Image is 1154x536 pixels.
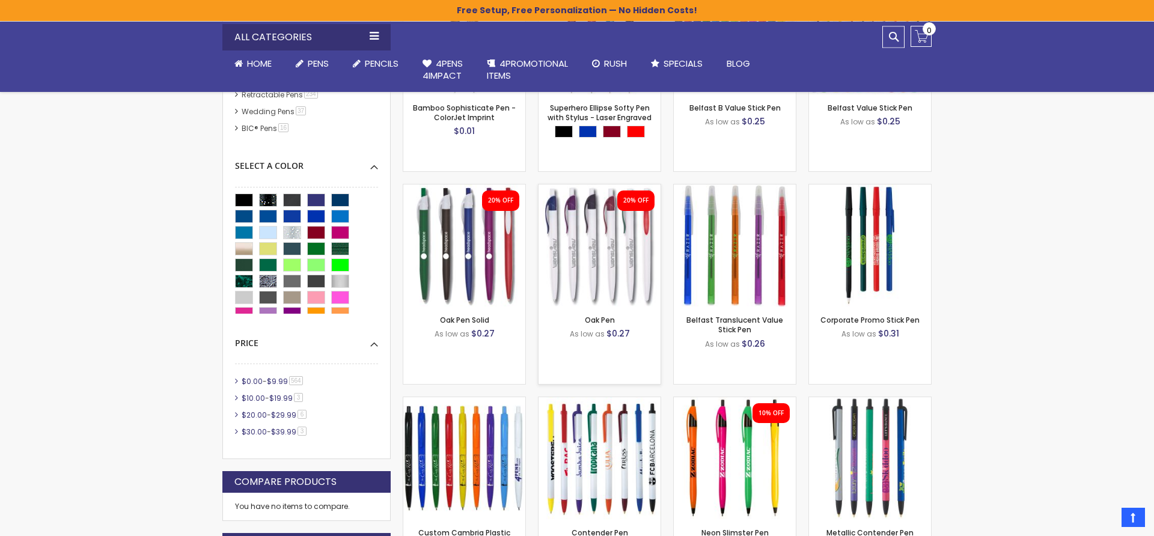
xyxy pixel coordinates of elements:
a: $10.00-$19.993 [239,393,307,403]
img: Oak Pen [539,184,661,306]
a: Oak Pen Solid [403,184,525,194]
img: Belfast Translucent Value Stick Pen [674,184,796,306]
a: Belfast Translucent Value Stick Pen [674,184,796,194]
a: Wedding Pens37 [239,106,310,117]
div: Black [555,126,573,138]
a: Belfast Value Stick Pen [828,103,912,113]
div: You have no items to compare. [222,493,391,521]
span: $0.27 [606,327,630,340]
span: $0.26 [742,338,765,350]
span: $19.99 [269,393,293,403]
span: 37 [296,106,306,115]
span: 564 [289,376,303,385]
div: 20% OFF [488,196,513,205]
a: Rush [580,50,639,77]
a: Oak Pen [539,184,661,194]
a: Corporate Promo Stick Pen [820,315,920,325]
a: Top [1122,508,1145,527]
a: $30.00-$39.993 [239,427,311,437]
a: Oak Pen [585,315,615,325]
span: Pens [308,57,329,70]
a: 4Pens4impact [411,50,475,90]
div: Select A Color [235,151,378,172]
div: 10% OFF [759,409,784,418]
span: 3 [294,393,303,402]
div: Blue [579,126,597,138]
span: As low as [840,117,875,127]
span: $0.27 [471,327,495,340]
span: $10.00 [242,393,265,403]
span: 4Pens 4impact [423,57,463,82]
span: 16 [278,123,288,132]
span: $9.99 [267,376,288,386]
div: Price [235,329,378,349]
a: Superhero Ellipse Softy Pen with Stylus - Laser Engraved [548,103,652,123]
span: $20.00 [242,410,267,420]
span: $0.25 [742,115,765,127]
a: Specials [639,50,715,77]
a: 0 [911,26,932,47]
img: Neon Slimster Pen [674,397,796,519]
a: $0.00-$9.99564 [239,376,307,386]
span: 4PROMOTIONAL ITEMS [487,57,568,82]
span: $0.00 [242,376,263,386]
a: Metallic Contender Pen [809,397,931,407]
span: As low as [705,117,740,127]
span: Blog [727,57,750,70]
div: 20% OFF [623,196,649,205]
a: Pencils [341,50,411,77]
span: As low as [705,339,740,349]
span: Pencils [365,57,398,70]
a: 4PROMOTIONALITEMS [475,50,580,90]
a: $20.00-$29.996 [239,410,311,420]
a: Home [222,50,284,77]
div: Burgundy [603,126,621,138]
strong: Compare Products [234,475,337,489]
img: Custom Cambria Plastic Retractable Ballpoint Pen - Monochromatic Body Color [403,397,525,519]
img: Corporate Promo Stick Pen [809,184,931,306]
span: Home [247,57,272,70]
span: 0 [927,25,932,36]
a: BIC® Pens16 [239,123,293,133]
span: 3 [298,427,307,436]
span: $0.31 [878,327,899,340]
img: Oak Pen Solid [403,184,525,306]
a: Retractable Pens234 [239,90,322,100]
span: As low as [435,329,469,339]
a: Neon Slimster Pen [674,397,796,407]
a: Corporate Promo Stick Pen [809,184,931,194]
div: Red [627,126,645,138]
span: As low as [841,329,876,339]
span: Rush [604,57,627,70]
span: 6 [298,410,307,419]
span: $39.99 [271,427,296,437]
img: Metallic Contender Pen [809,397,931,519]
a: Belfast Translucent Value Stick Pen [686,315,783,335]
span: $30.00 [242,427,267,437]
img: Contender Pen [539,397,661,519]
span: $0.25 [877,115,900,127]
a: Blog [715,50,762,77]
span: 234 [304,90,318,99]
a: Pens [284,50,341,77]
a: Custom Cambria Plastic Retractable Ballpoint Pen - Monochromatic Body Color [403,397,525,407]
span: As low as [570,329,605,339]
a: Belfast B Value Stick Pen [689,103,781,113]
a: Oak Pen Solid [440,315,489,325]
div: All Categories [222,24,391,50]
span: Specials [664,57,703,70]
span: $0.01 [454,125,475,137]
span: $29.99 [271,410,296,420]
a: Bamboo Sophisticate Pen - ColorJet Imprint [413,103,516,123]
a: Contender Pen [539,397,661,407]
